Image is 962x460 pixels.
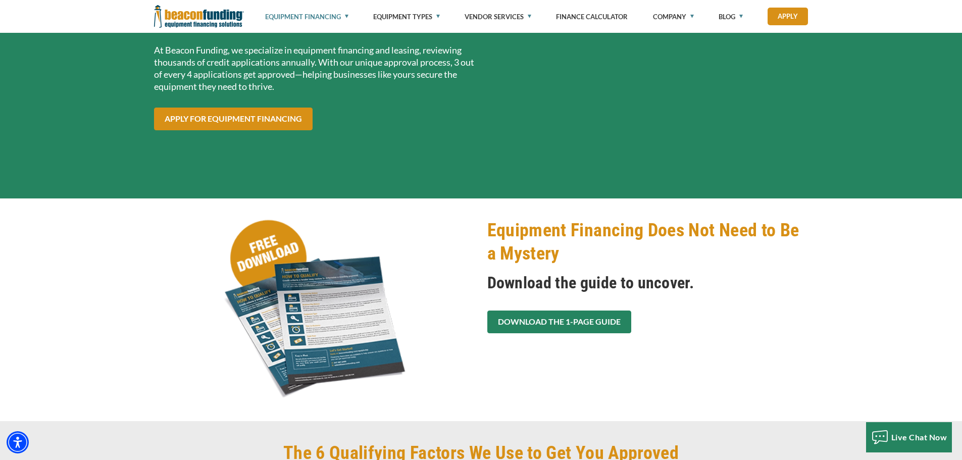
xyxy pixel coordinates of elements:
[154,44,475,92] p: At Beacon Funding, we specialize in equipment financing and leasing, reviewing thousands of credi...
[487,273,808,293] h3: Download the guide to uncover.
[154,108,313,130] a: Apply for Equipment Financing
[154,304,475,314] a: Equipment Financing Does Not Need to Be a Mystery
[768,8,808,25] a: Apply
[866,422,952,452] button: Live Chat Now
[487,311,631,333] a: Download the 1-Page Guide
[891,432,947,442] span: Live Chat Now
[154,219,475,401] img: Equipment Financing Does Not Need to Be a Mystery
[7,431,29,453] div: Accessibility Menu
[487,219,808,265] h2: Equipment Financing Does Not Need to Be a Mystery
